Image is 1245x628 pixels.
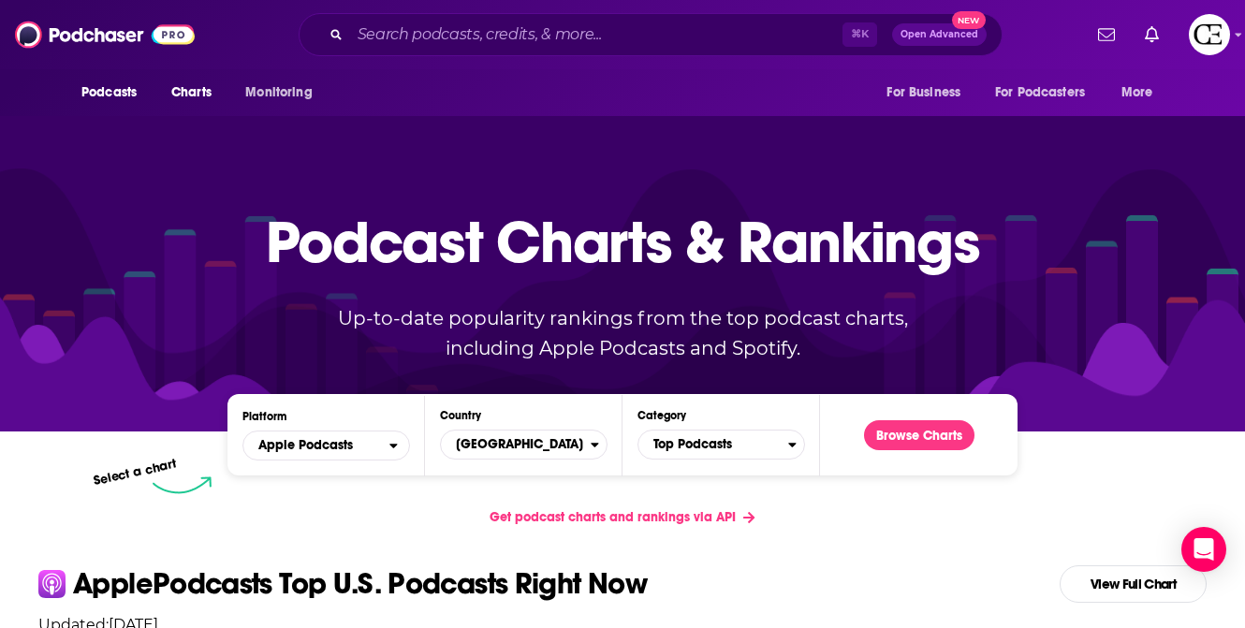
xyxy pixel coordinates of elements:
input: Search podcasts, credits, & more... [350,20,842,50]
img: apple Icon [38,570,66,597]
h2: Platforms [242,431,410,460]
span: Podcasts [81,80,137,106]
span: Apple Podcasts [258,439,353,452]
button: open menu [242,431,410,460]
img: select arrow [153,476,212,494]
span: Open Advanced [901,30,978,39]
span: Charts [171,80,212,106]
img: Podchaser - Follow, Share and Rate Podcasts [15,17,195,52]
span: [GEOGRAPHIC_DATA] [441,429,591,460]
a: Charts [159,75,223,110]
button: open menu [232,75,336,110]
button: open menu [983,75,1112,110]
p: Apple Podcasts Top U.S. Podcasts Right Now [73,569,647,599]
span: Logged in as cozyearthaudio [1189,14,1230,55]
a: Show notifications dropdown [1137,19,1166,51]
button: open menu [873,75,984,110]
button: Open AdvancedNew [892,23,987,46]
span: Get podcast charts and rankings via API [490,509,736,525]
button: open menu [68,75,161,110]
img: User Profile [1189,14,1230,55]
button: open menu [1108,75,1177,110]
p: Up-to-date popularity rankings from the top podcast charts, including Apple Podcasts and Spotify. [300,303,945,363]
span: More [1121,80,1153,106]
button: Countries [440,430,608,460]
a: Get podcast charts and rankings via API [475,494,769,540]
span: New [952,11,986,29]
button: Browse Charts [864,420,974,450]
button: Categories [637,430,805,460]
span: Top Podcasts [638,429,788,460]
a: View Full Chart [1060,565,1207,603]
span: For Business [886,80,960,106]
span: For Podcasters [995,80,1085,106]
span: Monitoring [245,80,312,106]
a: Show notifications dropdown [1091,19,1122,51]
p: Select a chart [92,456,178,489]
span: ⌘ K [842,22,877,47]
button: Show profile menu [1189,14,1230,55]
div: Search podcasts, credits, & more... [299,13,1003,56]
p: Podcast Charts & Rankings [266,181,980,302]
div: Open Intercom Messenger [1181,527,1226,572]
